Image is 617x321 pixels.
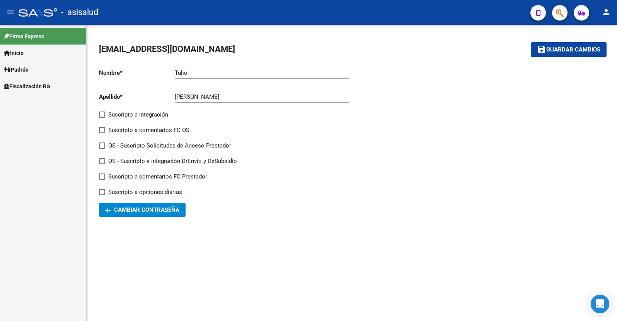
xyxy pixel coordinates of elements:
mat-icon: person [602,7,611,17]
span: OS - Suscripto Solicitudes de Acceso Prestador [108,141,231,150]
p: Nombre [99,69,175,77]
span: [EMAIL_ADDRESS][DOMAIN_NAME] [99,44,235,54]
span: Suscripto a comentarios FC Prestador [108,172,207,181]
mat-icon: save [537,45,546,54]
button: Cambiar Contraseña [99,203,186,217]
span: OS - Suscripto a integración DrEnvio y DsSubsidio [108,156,237,166]
span: Padrón [4,65,29,74]
div: Open Intercom Messenger [591,295,609,313]
p: Apellido [99,93,175,101]
span: Suscripto a opciones diarias [108,187,182,197]
span: Inicio [4,49,24,57]
span: Suscripto a integración [108,110,168,119]
span: Cambiar Contraseña [105,206,179,213]
span: Suscripto a comentarios FC OS [108,125,189,135]
mat-icon: add [103,206,112,215]
mat-icon: menu [6,7,15,17]
span: Firma Express [4,32,44,41]
button: Guardar cambios [531,42,607,57]
span: Guardar cambios [546,46,600,53]
span: - asisalud [61,4,98,21]
span: Fiscalización RG [4,82,50,91]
